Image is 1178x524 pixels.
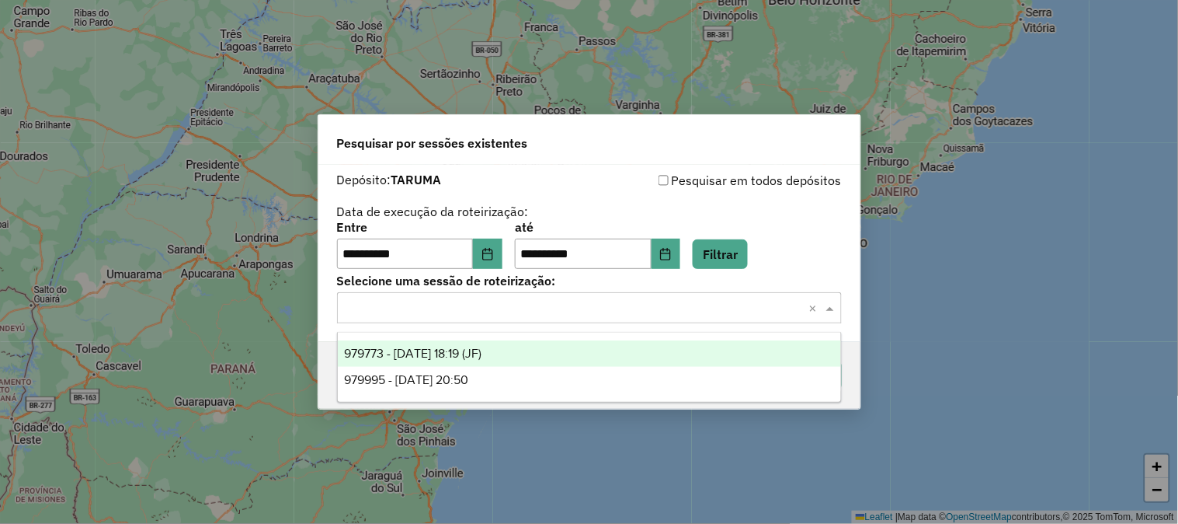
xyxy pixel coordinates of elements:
div: Pesquisar em todos depósitos [589,171,842,190]
button: Filtrar [693,239,748,269]
span: Clear all [809,299,822,317]
label: até [515,218,680,236]
button: Choose Date [473,239,502,270]
button: Choose Date [652,239,681,270]
ng-dropdown-panel: Options list [337,332,842,403]
span: Pesquisar por sessões existentes [337,134,528,152]
label: Data de execução da roteirização: [337,202,529,221]
label: Entre [337,218,502,236]
label: Selecione uma sessão de roteirização: [337,271,842,290]
span: 979995 - [DATE] 20:50 [344,373,468,386]
span: 979773 - [DATE] 18:19 (JF) [344,347,481,360]
strong: TARUMA [391,172,442,187]
label: Depósito: [337,170,442,189]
